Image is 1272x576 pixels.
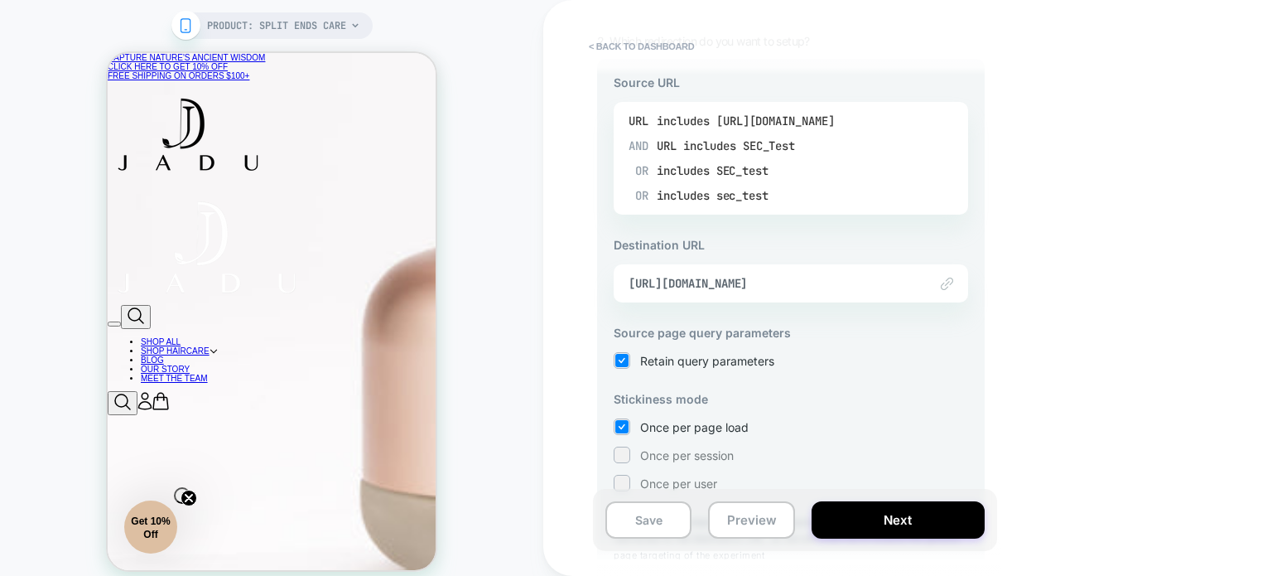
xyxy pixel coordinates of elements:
[635,158,796,183] div: includes SEC_test
[657,109,835,133] div: includes [URL][DOMAIN_NAME]
[614,75,968,90] h3: Source URL
[33,284,73,293] a: SHOP ALL
[629,133,953,208] div: URL
[629,133,648,208] span: AND
[640,448,734,462] span: Once per session
[629,276,912,291] span: [URL][DOMAIN_NAME]
[13,252,43,276] button: Search
[66,434,83,451] button: Close teaser
[941,278,953,290] img: edit
[207,12,346,39] span: PRODUCT: Split Ends Care
[614,326,968,340] h3: Source page query parameters
[45,350,61,359] a: Cart
[605,501,691,539] button: Save
[629,109,953,133] div: URL
[33,321,100,330] a: MEET THE TEAM
[640,354,774,368] span: Retain query parameters
[640,477,717,491] span: Once per user
[635,158,648,183] span: OR
[635,183,796,208] div: includes sec_test
[635,183,648,208] span: OR
[640,420,749,434] span: Once per page load
[33,303,56,312] a: BLOG
[683,133,796,158] div: includes SEC_Test
[17,448,70,501] div: Get 10% OffClose teaser
[581,33,702,60] button: < back to dashboard
[614,238,968,252] h3: Destination URL
[33,293,110,303] a: SHOP HAIRCARE
[23,462,62,487] span: Get 10% Off
[812,501,985,539] button: Next
[30,350,45,359] a: Account
[708,501,794,539] button: Preview
[33,312,82,321] a: OUR STORY
[614,392,968,406] h3: Stickiness mode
